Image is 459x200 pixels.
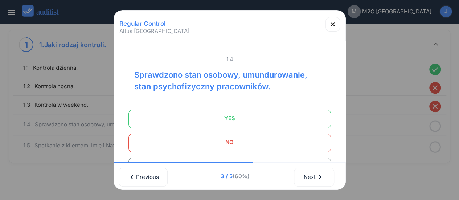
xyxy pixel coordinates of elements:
[138,135,322,150] span: NO
[138,159,322,174] span: N/A
[127,173,136,181] i: chevron_left
[117,17,168,30] h1: Regular Control
[178,172,292,180] span: 3 / 5
[128,169,158,185] div: Previous
[138,111,322,126] span: YES
[119,28,189,35] span: Altus [GEOGRAPHIC_DATA]
[119,168,168,187] button: Previous
[128,56,331,63] span: 1.4
[233,173,250,180] span: (60%)
[294,168,334,187] button: Next
[303,169,325,185] div: Next
[316,173,324,181] i: chevron_right
[128,63,331,92] div: Sprawdzono stan osobowy, umundurowanie, stan psychofizyczny pracowników.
